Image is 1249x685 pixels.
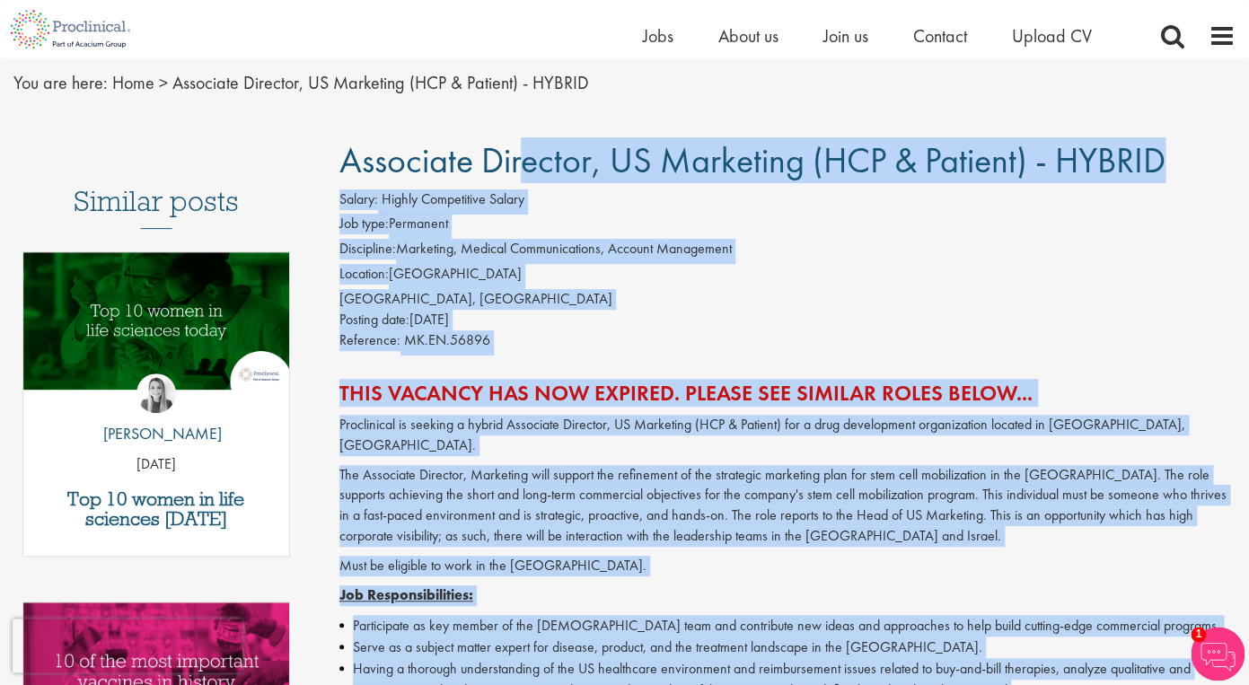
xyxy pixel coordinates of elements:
a: About us [718,24,778,48]
p: [PERSON_NAME] [90,422,222,445]
li: Marketing, Medical Communications, Account Management [339,239,1236,264]
span: 1 [1191,627,1206,642]
li: Permanent [339,214,1236,239]
span: > [159,71,168,94]
li: Participate as key member of the [DEMOGRAPHIC_DATA] team and contribute new ideas and approaches ... [339,615,1236,637]
a: Top 10 women in life sciences [DATE] [32,489,280,529]
label: Location: [339,264,389,285]
span: Posting date: [339,310,409,329]
span: You are here: [13,71,108,94]
a: Link to a post [23,252,289,411]
h3: Similar posts [74,186,239,229]
h2: This vacancy has now expired. Please see similar roles below... [339,382,1236,405]
a: Hannah Burke [PERSON_NAME] [90,373,222,454]
a: Join us [823,24,868,48]
img: Chatbot [1191,627,1245,681]
a: Upload CV [1012,24,1092,48]
p: [DATE] [23,454,289,475]
span: Job Responsibilities: [339,585,473,604]
li: Serve as a subject matter expert for disease, product, and the treatment landscape in the [GEOGRA... [339,637,1236,658]
p: Proclinical is seeking a hybrid Associate Director, US Marketing (HCP & Patient) for a drug devel... [339,415,1236,456]
li: [GEOGRAPHIC_DATA] [339,264,1236,289]
span: Associate Director, US Marketing (HCP & Patient) - HYBRID [339,137,1165,183]
p: The Associate Director, Marketing will support the refinement of the strategic marketing plan for... [339,465,1236,547]
label: Job type: [339,214,389,234]
label: Discipline: [339,239,396,259]
label: Salary: [339,189,378,210]
span: Associate Director, US Marketing (HCP & Patient) - HYBRID [172,71,589,94]
img: Top 10 women in life sciences today [23,252,289,391]
img: Hannah Burke [136,373,176,413]
a: breadcrumb link [112,71,154,94]
label: Reference: [339,330,400,351]
iframe: reCAPTCHA [13,619,242,672]
div: [DATE] [339,310,1236,330]
p: Must be eligible to work in the [GEOGRAPHIC_DATA]. [339,556,1236,576]
span: Highly Competitive Salary [382,189,524,208]
a: Contact [913,24,967,48]
div: [GEOGRAPHIC_DATA], [GEOGRAPHIC_DATA] [339,289,1236,310]
a: Jobs [643,24,673,48]
span: MK.EN.56896 [404,330,490,349]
